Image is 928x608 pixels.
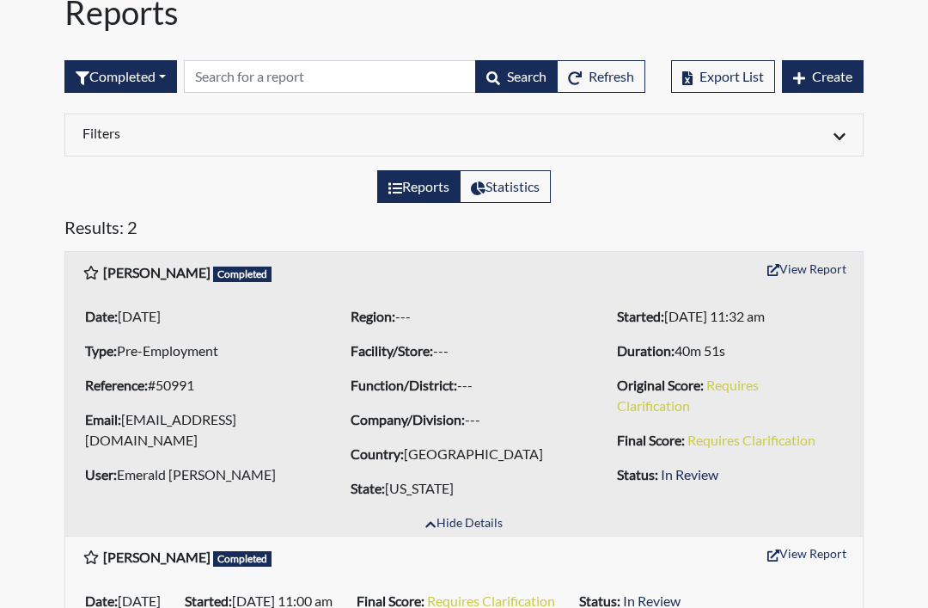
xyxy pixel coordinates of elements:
[213,551,272,567] span: Completed
[671,60,775,93] button: Export List
[85,377,148,393] b: Reference:
[661,466,718,482] span: In Review
[351,411,465,427] b: Company/Division:
[610,303,850,330] li: [DATE] 11:32 am
[64,217,864,244] h5: Results: 2
[344,337,583,365] li: ---
[344,440,583,468] li: [GEOGRAPHIC_DATA]
[351,377,457,393] b: Function/District:
[351,480,385,496] b: State:
[687,432,815,448] span: Requires Clarification
[64,60,177,93] div: Filter by interview status
[377,170,461,203] label: View the list of reports
[617,308,664,324] b: Started:
[85,308,118,324] b: Date:
[617,466,658,482] b: Status:
[78,372,318,399] li: #50991
[85,342,117,359] b: Type:
[782,60,864,93] button: Create
[78,337,318,365] li: Pre-Employment
[78,406,318,454] li: [EMAIL_ADDRESS][DOMAIN_NAME]
[699,68,764,84] span: Export List
[460,170,551,203] label: View statistics about completed interviews
[85,466,117,482] b: User:
[475,60,558,93] button: Search
[351,445,404,462] b: Country:
[760,255,854,282] button: View Report
[103,264,211,280] b: [PERSON_NAME]
[812,68,852,84] span: Create
[760,540,854,567] button: View Report
[617,377,759,414] span: Requires Clarification
[184,60,476,93] input: Search by Registration ID, Interview Number, or Investigation Name.
[344,372,583,399] li: ---
[351,342,433,359] b: Facility/Store:
[617,377,704,393] b: Original Score:
[213,267,272,282] span: Completed
[557,60,645,93] button: Refresh
[617,342,675,359] b: Duration:
[85,411,121,427] b: Email:
[70,125,858,145] div: Click to expand/collapse filters
[617,432,685,448] b: Final Score:
[344,406,583,433] li: ---
[103,549,211,565] b: [PERSON_NAME]
[78,461,318,488] li: Emerald [PERSON_NAME]
[351,308,395,324] b: Region:
[78,303,318,330] li: [DATE]
[344,475,583,502] li: [US_STATE]
[589,68,634,84] span: Refresh
[82,125,451,141] h6: Filters
[344,303,583,330] li: ---
[610,337,850,365] li: 40m 51s
[418,513,510,536] button: Hide Details
[507,68,546,84] span: Search
[64,60,177,93] button: Completed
